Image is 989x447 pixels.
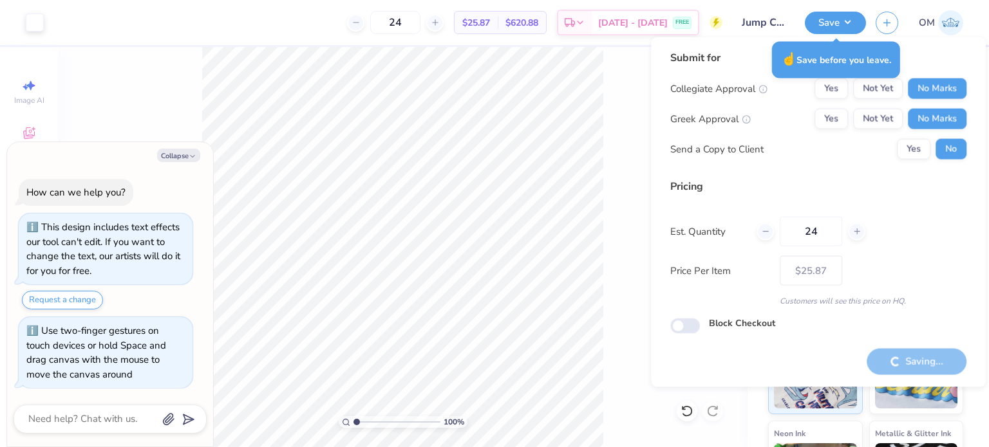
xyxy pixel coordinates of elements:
span: [DATE] - [DATE] [598,16,668,30]
div: Use two-finger gestures on touch devices or hold Space and drag canvas with the mouse to move the... [26,324,166,381]
button: Save [805,12,866,34]
label: Est. Quantity [670,224,747,239]
button: Yes [897,139,930,160]
div: Collegiate Approval [670,81,768,96]
button: No Marks [908,109,966,129]
span: FREE [675,18,689,27]
div: Send a Copy to Client [670,141,764,156]
span: 100 % [444,416,464,428]
input: – – [370,11,420,34]
div: Submit for [670,50,966,66]
span: ☝️ [781,51,796,68]
input: – – [780,217,842,246]
span: Metallic & Glitter Ink [875,426,951,440]
label: Block Checkout [709,316,775,330]
span: Neon Ink [774,426,805,440]
img: Om Mehrotra [938,10,963,35]
div: How can we help you? [26,186,126,199]
button: Not Yet [853,109,903,129]
span: $25.87 [462,16,490,30]
div: Save before you leave. [772,41,900,78]
div: This design includes text effects our tool can't edit. If you want to change the text, our artist... [26,221,180,277]
button: Not Yet [853,78,903,99]
button: Yes [815,109,848,129]
span: OM [919,15,935,30]
label: Price Per Item [670,263,770,278]
button: No Marks [908,78,966,99]
div: Customers will see this price on HQ. [670,295,966,307]
button: Collapse [157,149,200,162]
button: Yes [815,78,848,99]
span: Image AI [14,95,44,105]
a: OM [919,10,963,35]
div: Pricing [670,179,966,194]
button: Request a change [22,291,103,309]
div: Greek Approval [670,111,751,126]
span: $620.88 [505,16,538,30]
button: No [936,139,966,160]
input: Untitled Design [732,10,795,35]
